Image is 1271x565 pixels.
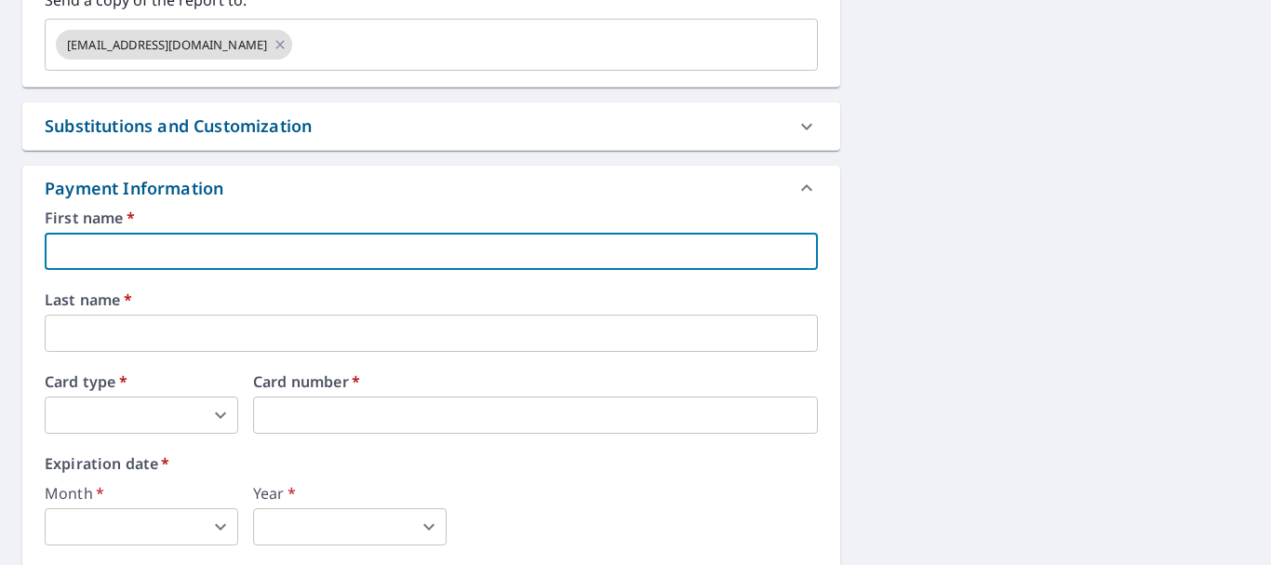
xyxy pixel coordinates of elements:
[22,102,840,150] div: Substitutions and Customization
[45,486,238,501] label: Month
[56,30,292,60] div: [EMAIL_ADDRESS][DOMAIN_NAME]
[253,374,818,389] label: Card number
[45,508,238,545] div: ​
[45,114,312,139] div: Substitutions and Customization
[45,292,818,307] label: Last name
[45,374,238,389] label: Card type
[45,210,818,225] label: First name
[22,166,840,210] div: Payment Information
[253,508,447,545] div: ​
[45,176,231,201] div: Payment Information
[253,486,447,501] label: Year
[56,36,278,54] span: [EMAIL_ADDRESS][DOMAIN_NAME]
[45,397,238,434] div: ​
[45,456,818,471] label: Expiration date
